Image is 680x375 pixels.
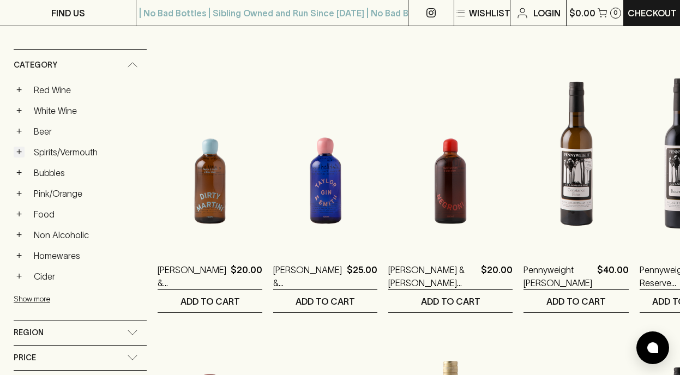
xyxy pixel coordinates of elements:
[546,295,606,308] p: ADD TO CART
[14,209,25,220] button: +
[14,250,25,261] button: +
[158,263,226,289] a: [PERSON_NAME] & [PERSON_NAME] Dirty Martini Cocktail
[481,263,513,289] p: $20.00
[273,56,377,247] img: Taylor & Smith Gin
[14,326,44,340] span: Region
[14,50,147,81] div: Category
[29,143,147,161] a: Spirits/Vermouth
[180,295,240,308] p: ADD TO CART
[14,320,147,345] div: Region
[273,290,377,312] button: ADD TO CART
[231,263,262,289] p: $20.00
[29,226,147,244] a: Non Alcoholic
[296,295,355,308] p: ADD TO CART
[347,263,377,289] p: $25.00
[569,7,595,20] p: $0.00
[14,188,25,199] button: +
[523,290,629,312] button: ADD TO CART
[388,56,513,247] img: Taylor & Smith Negroni Cocktail
[51,7,85,20] p: FIND US
[523,56,629,247] img: Pennyweight Constance Fino
[273,263,342,289] a: [PERSON_NAME] & [PERSON_NAME]
[29,184,147,203] a: Pink/Orange
[14,147,25,158] button: +
[14,84,25,95] button: +
[388,263,477,289] a: [PERSON_NAME] & [PERSON_NAME] [PERSON_NAME] Cocktail
[647,342,658,353] img: bubble-icon
[469,7,510,20] p: Wishlist
[14,229,25,240] button: +
[14,271,25,282] button: +
[597,263,629,289] p: $40.00
[29,267,147,286] a: Cider
[388,290,513,312] button: ADD TO CART
[628,7,677,20] p: Checkout
[158,56,262,247] img: Taylor & Smith Dirty Martini Cocktail
[523,263,593,289] a: Pennyweight [PERSON_NAME]
[613,10,618,16] p: 0
[421,295,480,308] p: ADD TO CART
[29,101,147,120] a: White Wine
[533,7,561,20] p: Login
[14,351,36,365] span: Price
[14,346,147,370] div: Price
[14,288,157,310] button: Show more
[14,167,25,178] button: +
[29,81,147,99] a: Red Wine
[14,58,57,72] span: Category
[14,105,25,116] button: +
[158,290,262,312] button: ADD TO CART
[29,122,147,141] a: Beer
[14,126,25,137] button: +
[29,164,147,182] a: Bubbles
[29,246,147,265] a: Homewares
[29,205,147,223] a: Food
